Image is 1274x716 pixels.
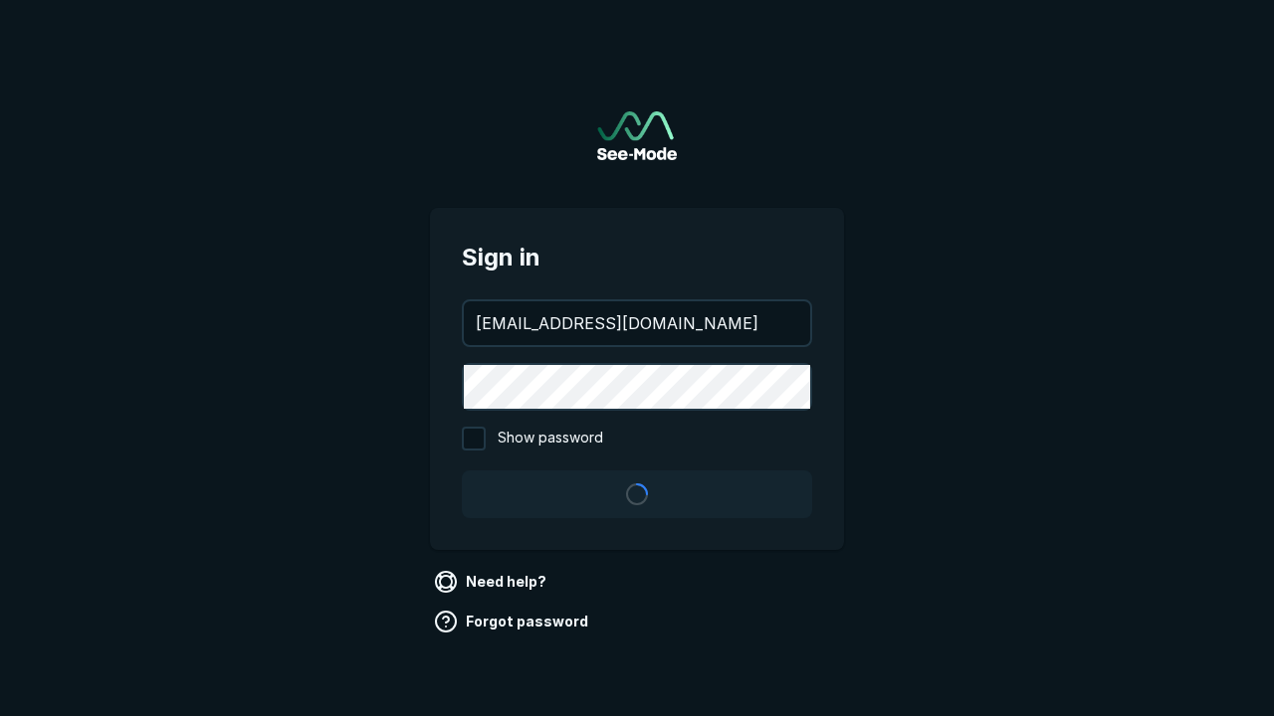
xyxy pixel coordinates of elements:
a: Need help? [430,566,554,598]
img: See-Mode Logo [597,111,677,160]
span: Show password [498,427,603,450]
input: your@email.com [464,301,810,345]
a: Forgot password [430,606,596,637]
a: Go to sign in [597,111,677,160]
span: Sign in [462,240,812,275]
